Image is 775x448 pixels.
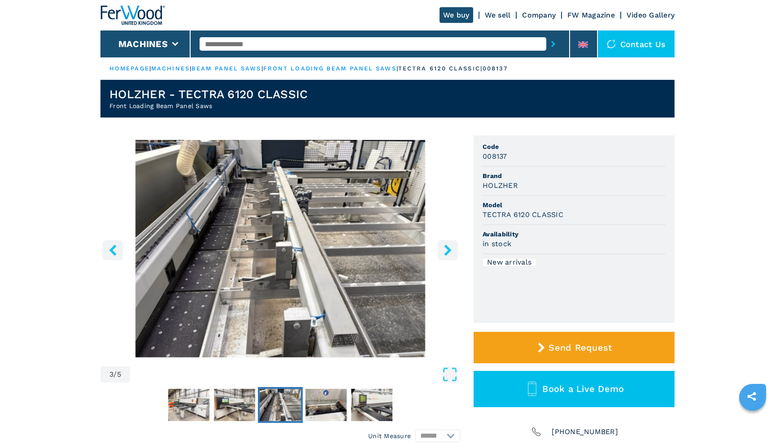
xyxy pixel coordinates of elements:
a: sharethis [740,385,763,408]
a: beam panel saws [192,65,261,72]
span: | [190,65,192,72]
span: Model [483,200,666,209]
div: New arrivals [483,259,536,266]
span: 3 [109,371,113,378]
button: Go to Slide 3 [258,387,303,423]
a: front loading beam panel saws [263,65,396,72]
img: bc30d806a6b8a9f0f74fcc1d13eaa4c4 [260,389,301,421]
span: | [149,65,151,72]
img: 062df531ba73ffa164915849a25f8d6b [214,389,255,421]
img: 72e951302d28129e9fd17b2dcee77018 [305,389,347,421]
button: Send Request [474,332,675,363]
a: Video Gallery [627,11,675,19]
button: submit-button [546,34,560,54]
img: Ferwood [100,5,165,25]
button: Open Fullscreen [132,366,458,383]
a: HOMEPAGE [109,65,149,72]
span: Brand [483,171,666,180]
div: Go to Slide 3 [100,140,460,357]
span: Send Request [549,342,612,353]
h3: 008137 [483,151,507,161]
button: Go to Slide 1 [166,387,211,423]
h1: HOLZHER - TECTRA 6120 CLASSIC [109,87,308,101]
span: Book a Live Demo [542,383,624,394]
iframe: Chat [737,408,768,441]
img: Phone [530,426,543,438]
h2: Front Loading Beam Panel Saws [109,101,308,110]
p: tectra 6120 classic | [398,65,483,73]
button: Go to Slide 2 [212,387,257,423]
a: We buy [440,7,473,23]
button: Go to Slide 5 [349,387,394,423]
button: left-button [103,240,123,260]
button: Book a Live Demo [474,371,675,407]
a: We sell [485,11,511,19]
button: Go to Slide 4 [304,387,348,423]
h3: HOLZHER [483,180,518,191]
h3: TECTRA 6120 CLASSIC [483,209,563,220]
h3: in stock [483,239,511,249]
img: Front Loading Beam Panel Saws HOLZHER TECTRA 6120 CLASSIC [100,140,460,357]
button: right-button [438,240,458,260]
em: Unit Measure [368,431,411,440]
img: Contact us [607,39,616,48]
span: [PHONE_NUMBER] [552,426,618,438]
span: 5 [117,371,121,378]
a: FW Magazine [567,11,615,19]
a: machines [151,65,190,72]
span: Availability [483,230,666,239]
nav: Thumbnail Navigation [100,387,460,423]
a: Company [522,11,556,19]
p: 008137 [483,65,508,73]
img: a98a10c7d994b304032e06d97ccea5ec [168,389,209,421]
button: Machines [118,39,168,49]
span: / [113,371,117,378]
span: | [261,65,263,72]
span: | [396,65,398,72]
img: 9fc77af9bd00b26fee91aaa9964d13c4 [351,389,392,421]
span: Code [483,142,666,151]
div: Contact us [598,30,675,57]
